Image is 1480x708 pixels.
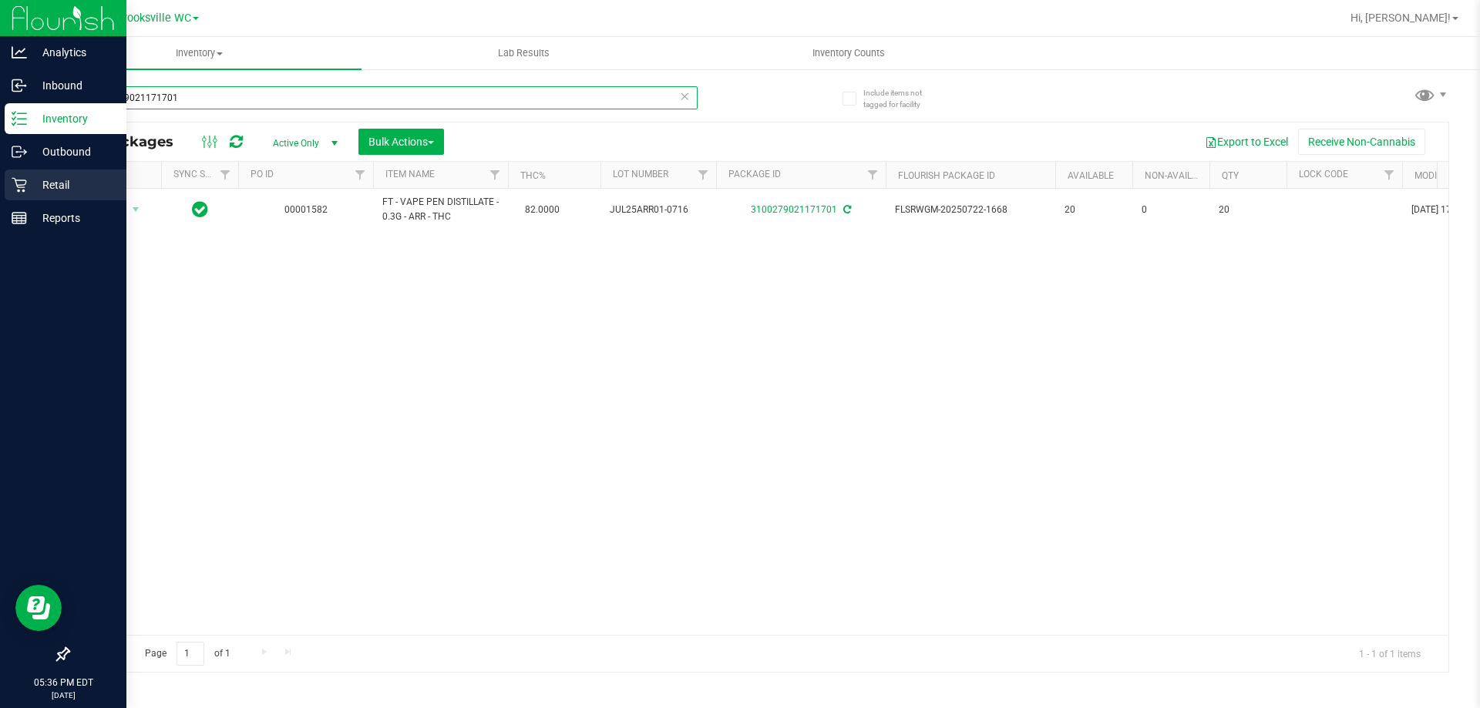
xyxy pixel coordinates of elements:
span: JUL25ARR01-0716 [610,203,707,217]
a: 3100279021171701 [751,204,837,215]
a: Package ID [728,169,781,180]
a: Filter [213,162,238,188]
a: Lock Code [1299,169,1348,180]
span: Hi, [PERSON_NAME]! [1350,12,1451,24]
inline-svg: Inventory [12,111,27,126]
span: Page of 1 [132,642,243,666]
span: Brooksville WC [116,12,191,25]
span: 0 [1142,203,1200,217]
span: Include items not tagged for facility [863,87,940,110]
span: FT - VAPE PEN DISTILLATE - 0.3G - ARR - THC [382,195,499,224]
a: Filter [483,162,508,188]
a: Non-Available [1145,170,1213,181]
a: Available [1068,170,1114,181]
span: Sync from Compliance System [841,204,851,215]
a: 00001582 [284,204,328,215]
a: Filter [348,162,373,188]
p: Outbound [27,143,119,161]
a: Filter [691,162,716,188]
p: Analytics [27,43,119,62]
span: select [126,199,146,220]
span: Inventory [37,46,362,60]
a: Inventory [37,37,362,69]
inline-svg: Retail [12,177,27,193]
span: 1 - 1 of 1 items [1347,642,1433,665]
a: Sync Status [173,169,233,180]
span: 20 [1065,203,1123,217]
button: Export to Excel [1195,129,1298,155]
p: Reports [27,209,119,227]
p: Inventory [27,109,119,128]
iframe: Resource center [15,585,62,631]
span: All Packages [80,133,189,150]
p: Inbound [27,76,119,95]
button: Receive Non-Cannabis [1298,129,1425,155]
span: Lab Results [477,46,570,60]
span: Bulk Actions [368,136,434,148]
button: Bulk Actions [358,129,444,155]
a: Lot Number [613,169,668,180]
a: Inventory Counts [686,37,1011,69]
a: PO ID [251,169,274,180]
p: [DATE] [7,690,119,701]
input: Search Package ID, Item Name, SKU, Lot or Part Number... [68,86,698,109]
inline-svg: Outbound [12,144,27,159]
a: Filter [1377,162,1402,188]
a: Qty [1222,170,1239,181]
span: FLSRWGM-20250722-1668 [895,203,1046,217]
inline-svg: Analytics [12,45,27,60]
a: Lab Results [362,37,686,69]
a: Flourish Package ID [898,170,995,181]
span: In Sync [192,199,208,220]
inline-svg: Inbound [12,78,27,93]
a: THC% [520,170,546,181]
span: 20 [1219,203,1277,217]
a: Filter [860,162,886,188]
span: 82.0000 [517,199,567,221]
a: Item Name [385,169,435,180]
span: Clear [679,86,690,106]
inline-svg: Reports [12,210,27,226]
p: 05:36 PM EDT [7,676,119,690]
span: Inventory Counts [792,46,906,60]
input: 1 [177,642,204,666]
p: Retail [27,176,119,194]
